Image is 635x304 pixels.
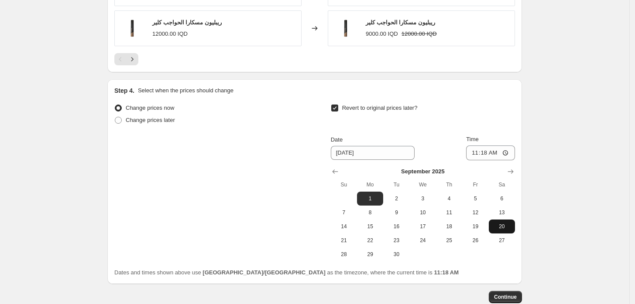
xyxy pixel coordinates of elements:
button: Sunday September 14 2025 [331,220,357,233]
button: Friday September 26 2025 [462,233,488,247]
button: Monday September 1 2025 [357,192,383,206]
th: Wednesday [410,178,436,192]
span: Sa [492,181,511,188]
span: 26 [466,237,485,244]
span: 20 [492,223,511,230]
span: 25 [439,237,459,244]
span: Date [331,136,343,143]
button: Show previous month, August 2025 [329,166,341,178]
button: Tuesday September 9 2025 [383,206,409,220]
span: 10 [413,209,432,216]
button: Thursday September 4 2025 [436,192,462,206]
button: Sunday September 7 2025 [331,206,357,220]
span: Dates and times shown above use as the timezone, where the current time is [114,269,459,276]
th: Friday [462,178,488,192]
span: Revert to original prices later? [342,105,418,111]
nav: Pagination [114,53,138,65]
button: Saturday September 27 2025 [489,233,515,247]
button: Tuesday September 30 2025 [383,247,409,261]
button: Show next month, October 2025 [505,166,517,178]
button: Sunday September 21 2025 [331,233,357,247]
span: 8 [360,209,380,216]
span: 14 [334,223,354,230]
span: 11 [439,209,459,216]
span: We [413,181,432,188]
button: Wednesday September 10 2025 [410,206,436,220]
div: 12000.00 IQD [152,30,188,38]
th: Thursday [436,178,462,192]
span: Change prices now [126,105,174,111]
input: 12:00 [466,145,515,160]
strike: 12000.00 IQD [402,30,437,38]
span: 27 [492,237,511,244]
span: 2 [387,195,406,202]
span: 7 [334,209,354,216]
button: Tuesday September 23 2025 [383,233,409,247]
button: Continue [489,291,522,303]
button: Thursday September 18 2025 [436,220,462,233]
button: Monday September 29 2025 [357,247,383,261]
span: 13 [492,209,511,216]
span: 23 [387,237,406,244]
img: 5055028351592_80x.png [333,15,359,41]
span: Tu [387,181,406,188]
span: Mo [360,181,380,188]
button: Wednesday September 3 2025 [410,192,436,206]
button: Wednesday September 17 2025 [410,220,436,233]
button: Thursday September 25 2025 [436,233,462,247]
span: Continue [494,294,517,301]
span: 30 [387,251,406,258]
div: 9000.00 IQD [366,30,398,38]
span: 29 [360,251,380,258]
span: ريبليون مسكارا الحواجب كلير [366,19,435,26]
button: Friday September 12 2025 [462,206,488,220]
span: 6 [492,195,511,202]
span: 4 [439,195,459,202]
span: 28 [334,251,354,258]
span: 21 [334,237,354,244]
span: 3 [413,195,432,202]
button: Tuesday September 16 2025 [383,220,409,233]
button: Saturday September 13 2025 [489,206,515,220]
button: Friday September 19 2025 [462,220,488,233]
button: Wednesday September 24 2025 [410,233,436,247]
th: Saturday [489,178,515,192]
input: 8/25/2025 [331,146,415,160]
span: 9 [387,209,406,216]
img: 5055028351592_80x.png [119,15,145,41]
th: Monday [357,178,383,192]
span: 12 [466,209,485,216]
button: Friday September 5 2025 [462,192,488,206]
button: Next [126,53,138,65]
h2: Step 4. [114,86,134,95]
span: 15 [360,223,380,230]
span: 22 [360,237,380,244]
span: 5 [466,195,485,202]
b: 11:18 AM [434,269,459,276]
b: [GEOGRAPHIC_DATA]/[GEOGRAPHIC_DATA] [203,269,325,276]
button: Saturday September 20 2025 [489,220,515,233]
p: Select when the prices should change [138,86,233,95]
span: 17 [413,223,432,230]
th: Sunday [331,178,357,192]
span: 24 [413,237,432,244]
button: Saturday September 6 2025 [489,192,515,206]
button: Thursday September 11 2025 [436,206,462,220]
span: 1 [360,195,380,202]
span: ريبليون مسكارا الحواجب كلير [152,19,222,26]
span: Su [334,181,354,188]
button: Monday September 15 2025 [357,220,383,233]
span: Th [439,181,459,188]
button: Sunday September 28 2025 [331,247,357,261]
th: Tuesday [383,178,409,192]
span: 16 [387,223,406,230]
span: 18 [439,223,459,230]
button: Tuesday September 2 2025 [383,192,409,206]
button: Monday September 22 2025 [357,233,383,247]
span: Fr [466,181,485,188]
span: 19 [466,223,485,230]
span: Time [466,136,478,142]
button: Monday September 8 2025 [357,206,383,220]
span: Change prices later [126,117,175,123]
